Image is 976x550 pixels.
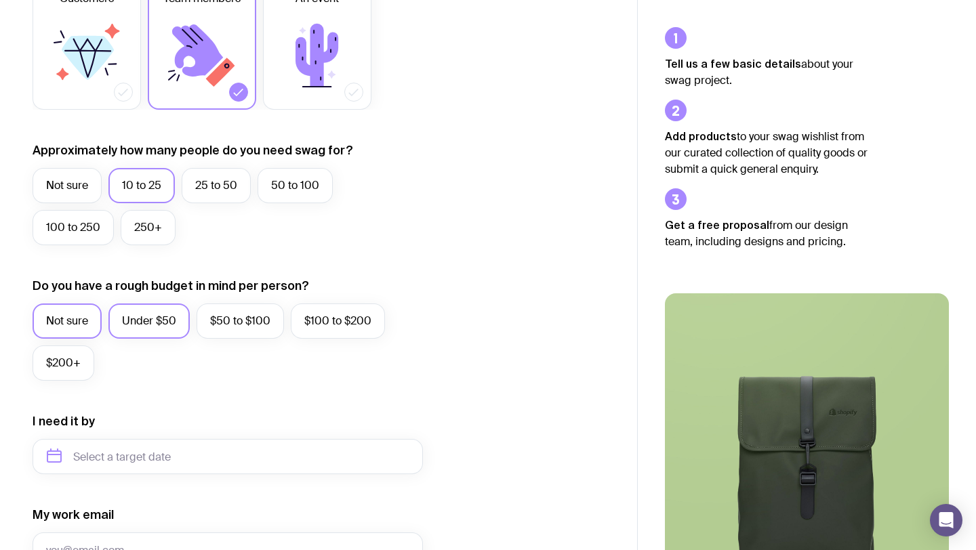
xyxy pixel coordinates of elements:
[33,439,423,474] input: Select a target date
[33,210,114,245] label: 100 to 250
[33,168,102,203] label: Not sure
[930,504,962,536] div: Open Intercom Messenger
[33,303,102,339] label: Not sure
[121,210,176,245] label: 250+
[108,303,190,339] label: Under $50
[258,168,333,203] label: 50 to 100
[665,56,868,89] p: about your swag project.
[665,128,868,177] p: to your swag wishlist from our curated collection of quality goods or submit a quick general enqu...
[665,130,737,142] strong: Add products
[665,219,769,231] strong: Get a free proposal
[291,303,385,339] label: $100 to $200
[665,217,868,250] p: from our design team, including designs and pricing.
[33,142,353,158] label: Approximately how many people do you need swag for?
[33,413,95,429] label: I need it by
[33,507,114,523] label: My work email
[665,58,801,70] strong: Tell us a few basic details
[197,303,284,339] label: $50 to $100
[33,345,94,381] label: $200+
[33,278,309,294] label: Do you have a rough budget in mind per person?
[182,168,251,203] label: 25 to 50
[108,168,175,203] label: 10 to 25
